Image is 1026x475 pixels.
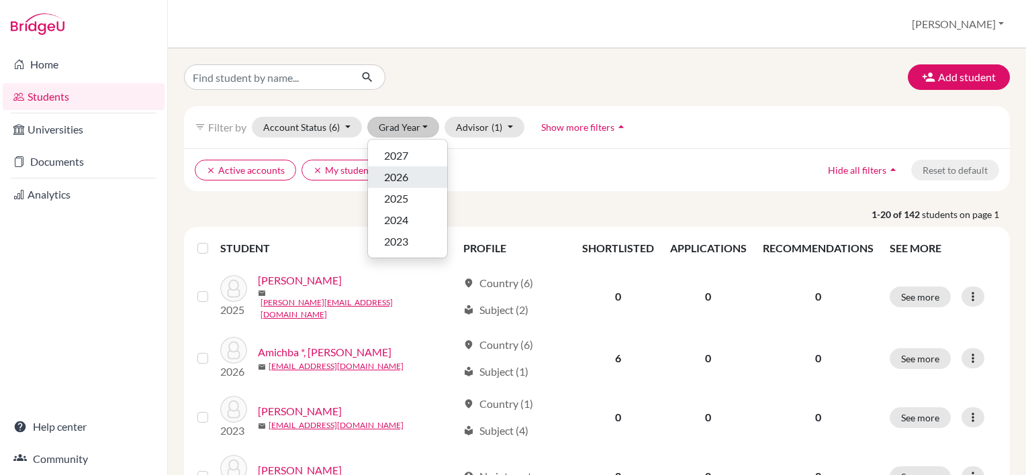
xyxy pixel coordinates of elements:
img: Bridge-U [11,13,64,35]
i: arrow_drop_up [886,163,900,176]
div: Subject (1) [463,364,528,380]
p: 0 [763,288,874,305]
a: Help center [3,413,165,440]
div: Country (6) [463,337,533,353]
button: Grad Year [367,117,440,138]
div: Subject (2) [463,302,528,318]
span: 2026 [384,169,408,185]
a: Analytics [3,181,165,208]
td: 0 [574,264,662,329]
p: 2025 [220,302,247,318]
span: students on page 1 [922,207,1010,221]
i: clear [206,166,216,175]
a: Students [3,83,165,110]
td: 0 [662,388,755,447]
span: 2025 [384,191,408,207]
a: Documents [3,148,165,175]
span: mail [258,363,266,371]
button: See more [890,407,951,428]
span: Hide all filters [828,164,886,176]
a: [PERSON_NAME][EMAIL_ADDRESS][DOMAIN_NAME] [261,297,457,321]
td: 0 [662,264,755,329]
a: Amichba *, [PERSON_NAME] [258,344,391,360]
span: local_library [463,366,474,377]
img: Amichba *, Margarita [220,337,247,364]
div: Grad Year [367,139,448,258]
button: Add student [908,64,1010,90]
a: Community [3,445,165,472]
p: 0 [763,409,874,425]
span: local_library [463,425,474,436]
a: [EMAIL_ADDRESS][DOMAIN_NAME] [269,419,404,431]
input: Find student by name... [184,64,351,90]
span: location_on [463,399,474,409]
img: Adler-Bruhn, Mathias [220,275,247,302]
td: 0 [574,388,662,447]
span: local_library [463,305,474,315]
th: SEE MORE [882,232,1005,264]
div: Country (6) [463,275,533,291]
span: (6) [329,121,340,133]
button: clearActive accounts [195,160,296,180]
i: clear [313,166,322,175]
a: [PERSON_NAME] [258,272,342,288]
button: clearMy students [301,160,387,180]
span: 2024 [384,212,408,228]
td: 0 [662,329,755,388]
button: 2027 [368,145,447,166]
th: RECOMMENDATIONS [755,232,882,264]
button: 2025 [368,188,447,209]
span: location_on [463,339,474,350]
span: location_on [463,278,474,288]
th: PROFILE [455,232,574,264]
span: Show more filters [541,121,614,133]
span: 2023 [384,233,408,250]
a: [EMAIL_ADDRESS][DOMAIN_NAME] [269,360,404,372]
p: 0 [763,350,874,366]
td: 6 [574,329,662,388]
a: Universities [3,116,165,143]
p: 2026 [220,364,247,380]
button: 2023 [368,231,447,252]
span: mail [258,289,266,297]
button: 2024 [368,209,447,231]
button: Account Status(6) [252,117,362,138]
button: [PERSON_NAME] [906,11,1010,37]
button: Reset to default [911,160,999,180]
button: See more [890,286,951,307]
button: Advisor(1) [445,117,524,138]
button: See more [890,348,951,369]
img: Armstrong, Harriet [220,396,247,423]
th: STUDENT [220,232,455,264]
span: (1) [492,121,502,133]
button: Hide all filtersarrow_drop_up [817,160,911,180]
th: SHORTLISTED [574,232,662,264]
th: APPLICATIONS [662,232,755,264]
span: Filter by [208,121,246,134]
a: Home [3,51,165,78]
a: [PERSON_NAME] [258,403,342,419]
div: Country (1) [463,396,533,412]
span: mail [258,422,266,430]
button: 2026 [368,166,447,188]
strong: 1-20 of 142 [872,207,922,221]
p: 2023 [220,423,247,439]
span: 2027 [384,148,408,164]
i: arrow_drop_up [614,120,628,134]
div: Subject (4) [463,423,528,439]
i: filter_list [195,121,205,132]
button: Show more filtersarrow_drop_up [530,117,639,138]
